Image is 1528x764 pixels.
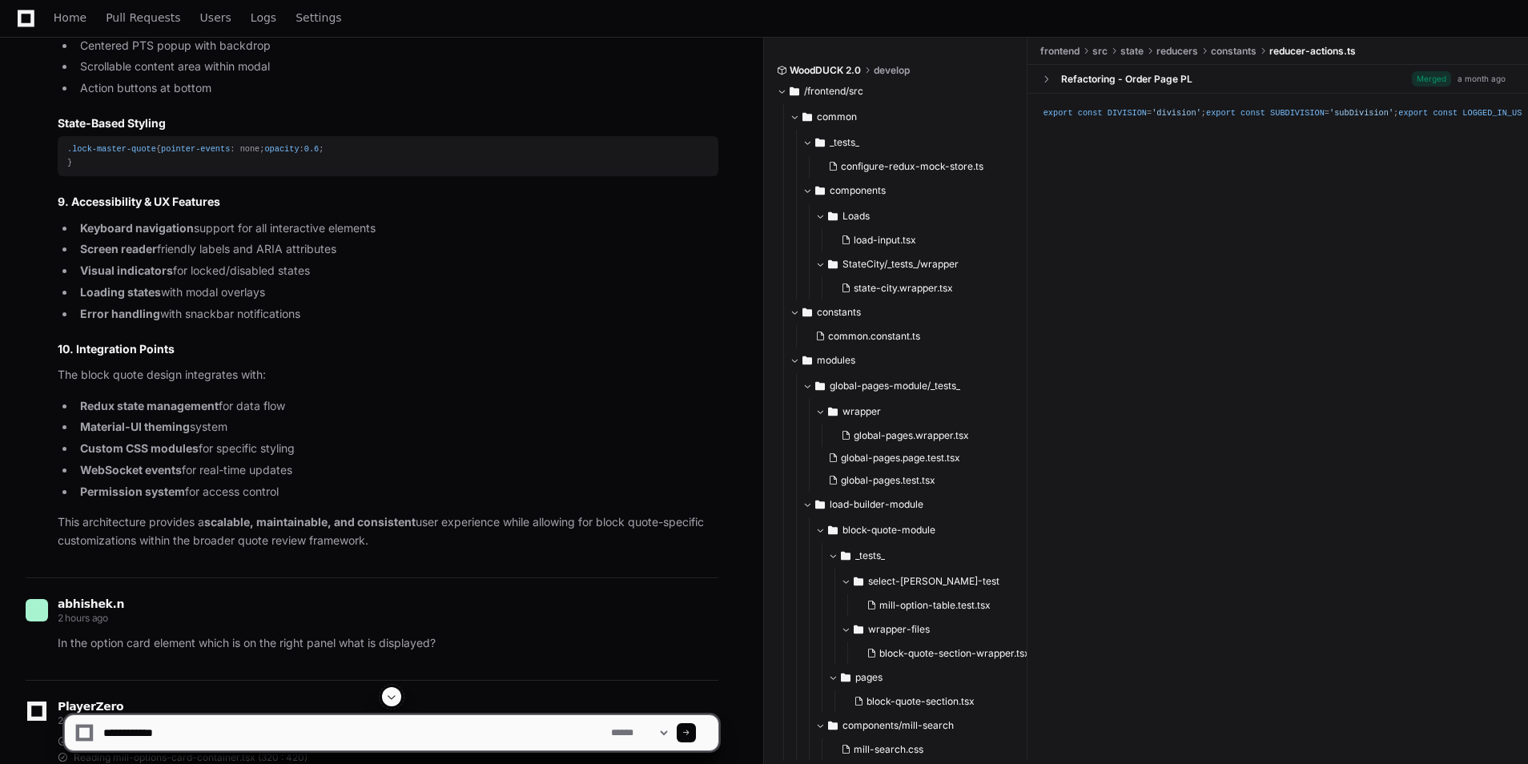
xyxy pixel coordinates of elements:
li: with snackbar notifications [75,305,718,324]
svg: Directory [815,133,825,152]
span: export const DIVISION [1043,108,1147,118]
button: /frontend/src [777,78,1015,104]
button: common.constant.ts [809,325,1019,348]
svg: Directory [854,572,863,591]
span: reducers [1156,45,1198,58]
h2: 10. Integration Points [58,341,718,357]
span: constants [817,306,861,319]
span: global-pages-module/_tests_ [830,380,960,392]
button: wrapper-files [841,617,1041,642]
span: wrapper-files [868,623,930,636]
span: _tests_ [855,549,885,562]
svg: Directory [815,376,825,396]
span: block-quote-module [842,524,935,537]
span: 'division' [1152,108,1201,118]
li: for access control [75,483,718,501]
li: for specific styling [75,440,718,458]
svg: Directory [828,207,838,226]
li: Action buttons at bottom [75,79,718,98]
li: with modal overlays [75,283,718,302]
p: This architecture provides a user experience while allowing for block quote-specific customizatio... [58,513,718,550]
svg: Directory [841,668,850,687]
span: Merged [1412,71,1451,86]
button: global-pages.wrapper.tsx [834,424,1031,447]
button: select-[PERSON_NAME]-test [841,569,1041,594]
span: WoodDUCK 2.0 [790,64,861,77]
span: Home [54,13,86,22]
strong: Loading states [80,285,161,299]
span: Pull Requests [106,13,180,22]
span: Loads [842,210,870,223]
button: load-input.tsx [834,229,1019,251]
strong: scalable, maintainable, and consistent [204,515,416,529]
span: block-quote-section-wrapper.tsx [879,647,1030,660]
span: common.constant.ts [828,330,920,343]
strong: Screen reader [80,242,157,255]
span: frontend [1040,45,1080,58]
span: common [817,111,857,123]
span: .lock-master-quote [67,144,156,154]
svg: Directory [828,402,838,421]
li: support for all interactive elements [75,219,718,238]
h3: State-Based Styling [58,115,718,131]
button: load-builder-module [802,492,1041,517]
span: src [1092,45,1108,58]
div: Refactoring - Order Page PL [1061,73,1192,86]
span: components [830,184,886,197]
strong: Material-UI theming [80,420,190,433]
svg: Directory [854,620,863,639]
p: In the option card element which is on the right panel what is displayed? [58,634,718,653]
span: mill-option-table.test.tsx [879,599,991,612]
span: constants [1211,45,1257,58]
li: Scrollable content area within modal [75,58,718,76]
span: opacity [264,144,299,154]
span: wrapper [842,405,881,418]
span: 0.6 [304,144,319,154]
button: _tests_ [802,130,1028,155]
span: Users [200,13,231,22]
span: pointer-events [161,144,230,154]
button: global-pages.page.test.tsx [822,447,1031,469]
li: for locked/disabled states [75,262,718,280]
strong: WebSocket events [80,463,182,476]
button: StateCity/_tests_/wrapper [815,251,1028,277]
svg: Directory [802,303,812,322]
button: constants [790,300,1028,325]
span: select-[PERSON_NAME]-test [868,575,999,588]
span: modules [817,354,855,367]
span: global-pages.wrapper.tsx [854,429,969,442]
span: 2 hours ago [58,612,108,624]
li: for real-time updates [75,461,718,480]
div: a month ago [1458,73,1506,85]
span: export const SUBDIVISION [1206,108,1325,118]
span: Logs [251,13,276,22]
svg: Directory [828,521,838,540]
svg: Directory [802,107,812,127]
button: global-pages-module/_tests_ [802,373,1041,399]
strong: Visual indicators [80,263,173,277]
span: pages [855,671,883,684]
p: The block quote design integrates with: [58,366,718,384]
svg: Directory [815,181,825,200]
button: block-quote-section-wrapper.tsx [860,642,1031,665]
button: configure-redux-mock-store.ts [822,155,1019,178]
span: global-pages.page.test.tsx [841,452,960,464]
span: _tests_ [830,136,859,149]
h2: 9. Accessibility & UX Features [58,194,718,210]
button: _tests_ [828,543,1041,569]
span: Settings [296,13,341,22]
button: wrapper [815,399,1041,424]
span: configure-redux-mock-store.ts [841,160,983,173]
li: for data flow [75,397,718,416]
svg: Directory [841,546,850,565]
svg: Directory [802,351,812,370]
li: system [75,418,718,436]
strong: Keyboard navigation [80,221,194,235]
button: common [790,104,1028,130]
strong: Error handling [80,307,160,320]
span: load-builder-module [830,498,923,511]
button: Loads [815,203,1028,229]
span: reducer-actions.ts [1269,45,1356,58]
span: global-pages.test.tsx [841,474,935,487]
button: block-quote-module [815,517,1041,543]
